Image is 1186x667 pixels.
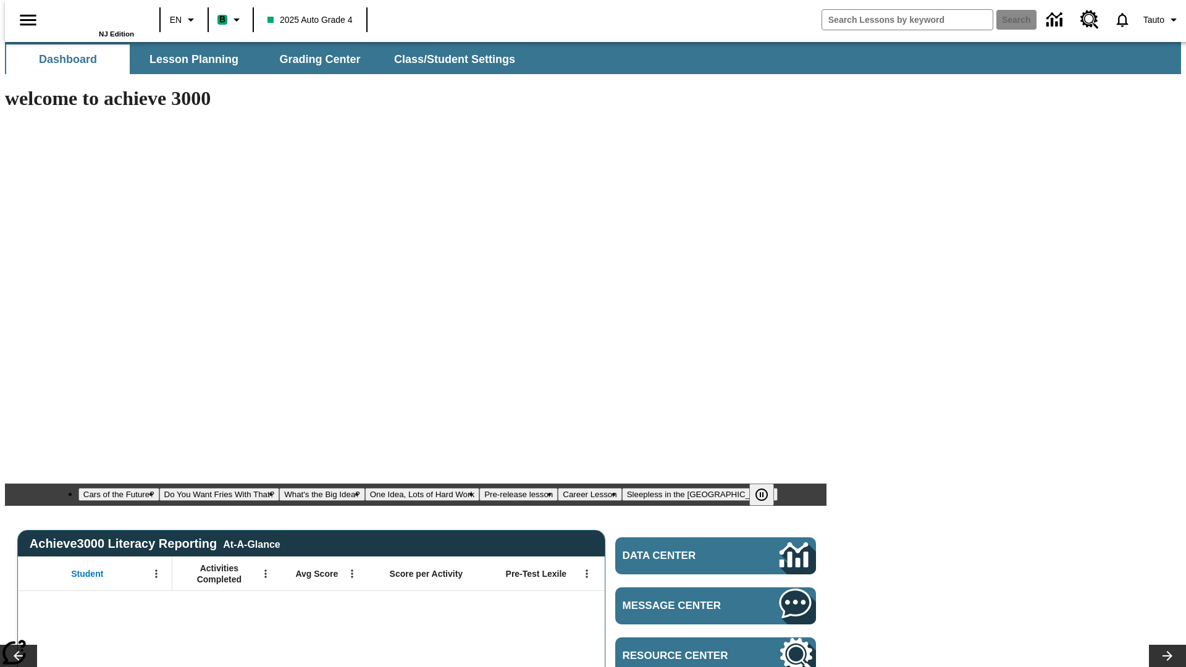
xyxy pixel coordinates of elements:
[267,14,353,27] span: 2025 Auto Grade 4
[149,52,238,67] span: Lesson Planning
[5,44,526,74] div: SubNavbar
[578,564,596,583] button: Open Menu
[170,14,182,27] span: EN
[479,488,558,501] button: Slide 5 Pre-release lesson
[5,42,1181,74] div: SubNavbar
[384,44,525,74] button: Class/Student Settings
[1073,3,1106,36] a: Resource Center, Will open in new tab
[212,9,249,31] button: Boost Class color is mint green. Change class color
[39,52,97,67] span: Dashboard
[343,564,361,583] button: Open Menu
[159,488,280,501] button: Slide 2 Do You Want Fries With That?
[6,44,130,74] button: Dashboard
[394,52,515,67] span: Class/Student Settings
[71,568,103,579] span: Student
[623,600,742,612] span: Message Center
[1138,9,1186,31] button: Profile/Settings
[749,484,774,506] button: Pause
[506,568,567,579] span: Pre-Test Lexile
[164,9,204,31] button: Language: EN, Select a language
[219,12,225,27] span: B
[30,537,280,551] span: Achieve3000 Literacy Reporting
[749,484,786,506] div: Pause
[256,564,275,583] button: Open Menu
[54,6,134,30] a: Home
[615,537,816,574] a: Data Center
[54,4,134,38] div: Home
[179,563,260,585] span: Activities Completed
[223,537,280,550] div: At-A-Glance
[623,550,738,562] span: Data Center
[390,568,463,579] span: Score per Activity
[1143,14,1164,27] span: Tauto
[1106,4,1138,36] a: Notifications
[1039,3,1073,37] a: Data Center
[132,44,256,74] button: Lesson Planning
[99,30,134,38] span: NJ Edition
[78,488,159,501] button: Slide 1 Cars of the Future?
[147,564,166,583] button: Open Menu
[615,587,816,624] a: Message Center
[279,488,365,501] button: Slide 3 What's the Big Idea?
[10,2,46,38] button: Open side menu
[1149,645,1186,667] button: Lesson carousel, Next
[279,52,360,67] span: Grading Center
[622,488,778,501] button: Slide 7 Sleepless in the Animal Kingdom
[295,568,338,579] span: Avg Score
[365,488,479,501] button: Slide 4 One Idea, Lots of Hard Work
[558,488,621,501] button: Slide 6 Career Lesson
[5,87,826,110] h1: welcome to achieve 3000
[258,44,382,74] button: Grading Center
[623,650,742,662] span: Resource Center
[822,10,993,30] input: search field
